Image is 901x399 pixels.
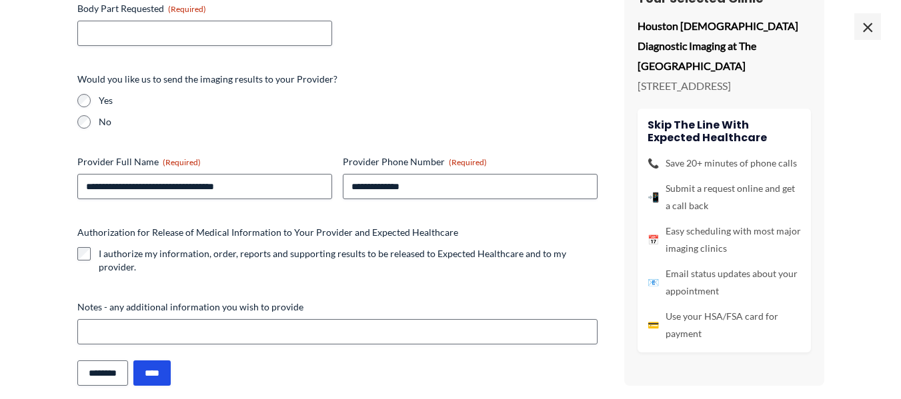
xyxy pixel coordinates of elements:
[648,180,801,214] li: Submit a request online and get a call back
[648,231,659,248] span: 📅
[648,222,801,257] li: Easy scheduling with most major imaging clinics
[648,274,659,291] span: 📧
[99,94,598,107] label: Yes
[638,17,811,76] p: Houston [DEMOGRAPHIC_DATA] Diagnostic Imaging at The [GEOGRAPHIC_DATA]
[99,115,598,129] label: No
[648,119,801,144] h4: Skip the line with Expected Healthcare
[99,247,598,274] label: I authorize my information, order, reports and supporting results to be released to Expected Heal...
[77,155,332,169] label: Provider Full Name
[343,155,598,169] label: Provider Phone Number
[854,13,881,40] span: ×
[449,157,487,167] span: (Required)
[648,308,801,342] li: Use your HSA/FSA card for payment
[648,316,659,334] span: 💳
[163,157,201,167] span: (Required)
[648,155,659,172] span: 📞
[648,265,801,300] li: Email status updates about your appointment
[648,189,659,206] span: 📲
[77,73,337,86] legend: Would you like us to send the imaging results to your Provider?
[168,4,206,14] span: (Required)
[648,155,801,172] li: Save 20+ minutes of phone calls
[638,76,811,96] p: [STREET_ADDRESS]
[77,2,332,15] label: Body Part Requested
[77,300,598,314] label: Notes - any additional information you wish to provide
[77,226,458,239] legend: Authorization for Release of Medical Information to Your Provider and Expected Healthcare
